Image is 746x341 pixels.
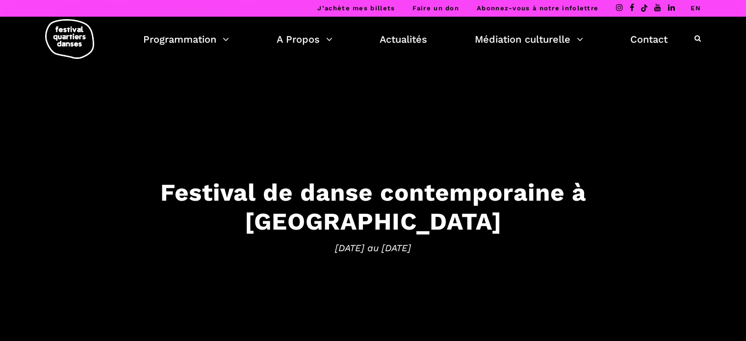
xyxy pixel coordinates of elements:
[412,4,459,12] a: Faire un don
[477,4,598,12] a: Abonnez-vous à notre infolettre
[630,31,668,48] a: Contact
[277,31,333,48] a: A Propos
[475,31,583,48] a: Médiation culturelle
[69,178,677,236] h3: Festival de danse contemporaine à [GEOGRAPHIC_DATA]
[380,31,427,48] a: Actualités
[143,31,229,48] a: Programmation
[317,4,395,12] a: J’achète mes billets
[691,4,701,12] a: EN
[69,240,677,255] span: [DATE] au [DATE]
[45,19,94,59] img: logo-fqd-med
